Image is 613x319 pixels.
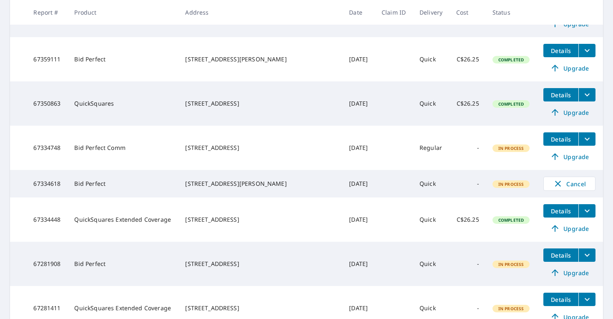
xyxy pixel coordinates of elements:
span: Cancel [552,179,587,189]
button: filesDropdownBtn-67334448 [578,204,595,218]
span: Upgrade [548,107,590,117]
span: Details [548,91,573,99]
td: 67350863 [27,81,68,126]
div: [STREET_ADDRESS] [185,144,336,152]
td: 67334748 [27,126,68,170]
td: C$26.25 [450,197,486,242]
div: [STREET_ADDRESS][PERSON_NAME] [185,55,336,63]
td: - [450,126,486,170]
span: In Process [493,261,529,267]
td: [DATE] [342,242,375,286]
a: Upgrade [543,222,595,235]
td: Quick [413,197,450,242]
td: Bid Perfect [68,242,178,286]
td: Quick [413,170,450,197]
span: Details [548,296,573,304]
td: C$26.25 [450,81,486,126]
td: - [450,242,486,286]
td: Bid Perfect [68,170,178,197]
div: [STREET_ADDRESS] [185,99,336,108]
button: filesDropdownBtn-67281908 [578,248,595,262]
span: Completed [493,57,529,63]
td: [DATE] [342,81,375,126]
button: detailsBtn-67359111 [543,44,578,57]
button: filesDropdownBtn-67350863 [578,88,595,101]
td: Quick [413,242,450,286]
div: [STREET_ADDRESS] [185,260,336,268]
td: QuickSquares [68,81,178,126]
td: Regular [413,126,450,170]
td: [DATE] [342,170,375,197]
span: Details [548,135,573,143]
button: Cancel [543,177,595,191]
td: 67359111 [27,37,68,81]
td: Quick [413,37,450,81]
td: Bid Perfect [68,37,178,81]
span: Upgrade [548,268,590,278]
td: [DATE] [342,126,375,170]
button: detailsBtn-67334748 [543,132,578,146]
td: C$26.25 [450,37,486,81]
button: detailsBtn-67281908 [543,248,578,262]
div: [STREET_ADDRESS][PERSON_NAME] [185,180,336,188]
button: detailsBtn-67281411 [543,293,578,306]
span: In Process [493,181,529,187]
span: Details [548,251,573,259]
span: In Process [493,145,529,151]
td: 67334618 [27,170,68,197]
a: Upgrade [543,266,595,279]
td: [DATE] [342,197,375,242]
button: detailsBtn-67350863 [543,88,578,101]
span: Upgrade [548,63,590,73]
span: Upgrade [548,152,590,162]
button: detailsBtn-67334448 [543,204,578,218]
a: Upgrade [543,61,595,75]
span: Details [548,207,573,215]
button: filesDropdownBtn-67359111 [578,44,595,57]
td: 67281908 [27,242,68,286]
a: Upgrade [543,106,595,119]
td: Quick [413,81,450,126]
span: Details [548,47,573,55]
td: [DATE] [342,37,375,81]
td: QuickSquares Extended Coverage [68,197,178,242]
button: filesDropdownBtn-67281411 [578,293,595,306]
div: [STREET_ADDRESS] [185,215,336,224]
td: - [450,170,486,197]
div: [STREET_ADDRESS] [185,304,336,312]
span: In Process [493,306,529,311]
td: Bid Perfect Comm [68,126,178,170]
a: Upgrade [543,150,595,163]
span: Completed [493,101,529,107]
td: 67334448 [27,197,68,242]
span: Upgrade [548,223,590,233]
button: filesDropdownBtn-67334748 [578,132,595,146]
span: Completed [493,217,529,223]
